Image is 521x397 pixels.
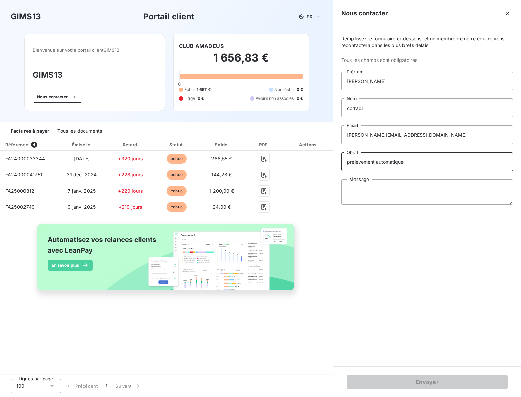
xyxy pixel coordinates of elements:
[167,186,187,196] span: échue
[68,188,96,194] span: 7 janv. 2025
[341,125,513,144] input: placeholder
[341,72,513,90] input: placeholder
[11,11,41,23] h3: GIMS13
[143,11,194,23] h3: Portail client
[58,141,106,148] div: Émise le
[341,98,513,117] input: placeholder
[5,204,35,210] span: FA25002749
[184,95,195,102] span: Litige
[61,379,102,393] button: Précédent
[341,57,513,64] span: Tous les champs sont obligatoires
[256,95,294,102] span: Avoirs non associés
[111,379,145,393] button: Suivant
[5,142,28,147] div: Référence
[347,375,508,389] button: Envoyer
[341,9,388,18] h5: Nous contacter
[68,204,96,210] span: 9 janv. 2025
[118,156,143,161] span: +320 jours
[74,156,90,161] span: [DATE]
[167,202,187,212] span: échue
[119,204,143,210] span: +219 jours
[118,172,143,177] span: +228 jours
[211,172,232,177] span: 144,28 €
[307,14,312,19] span: FR
[5,172,42,177] span: FA24000041751
[33,69,157,81] h3: GIMS13
[285,141,332,148] div: Actions
[178,81,181,87] span: 0
[102,379,111,393] button: 1
[118,188,143,194] span: +220 jours
[167,170,187,180] span: échue
[167,154,187,164] span: échue
[33,47,157,53] span: Bienvenue sur votre portail client GIMS13 .
[197,87,211,93] span: 1 657 €
[16,383,25,389] span: 100
[212,204,231,210] span: 24,00 €
[341,152,513,171] input: placeholder
[184,87,194,93] span: Échu
[297,87,303,93] span: 0 €
[67,172,97,177] span: 31 déc. 2024
[31,142,37,148] span: 4
[245,141,282,148] div: PDF
[31,220,302,302] img: banner
[11,124,49,138] div: Factures à payer
[274,87,294,93] span: Non-échu
[341,35,513,49] span: Remplissez le formulaire ci-dessous, et un membre de notre équipe vous recontactera dans les plus...
[5,156,45,161] span: FA24000033344
[198,95,204,102] span: 0 €
[179,51,303,71] h2: 1 656,83 €
[297,95,303,102] span: 0 €
[211,156,232,161] span: 288,55 €
[209,188,234,194] span: 1 200,00 €
[5,188,35,194] span: FA25000812
[106,383,107,389] span: 1
[33,92,82,103] button: Nous contacter
[108,141,152,148] div: Retard
[201,141,242,148] div: Solde
[155,141,198,148] div: Statut
[57,124,102,138] div: Tous les documents
[179,42,224,50] h6: CLUB AMADEUS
